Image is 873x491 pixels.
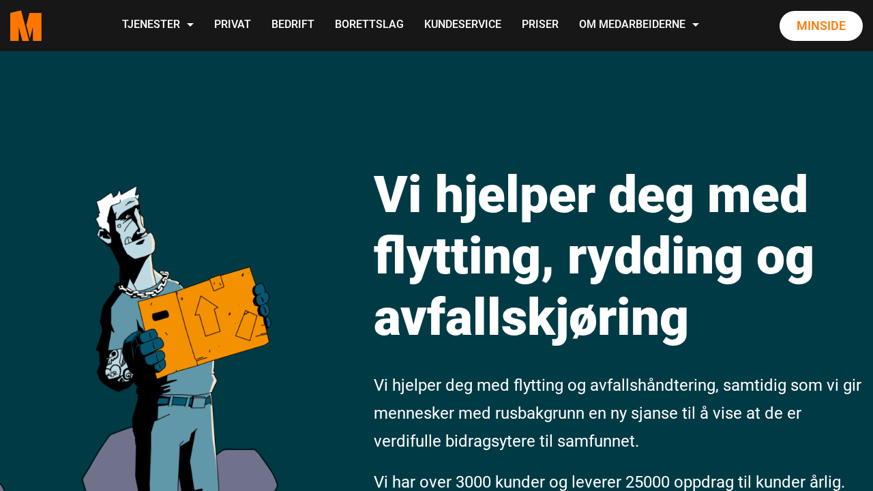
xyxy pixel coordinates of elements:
a: Kundeservice [414,1,512,50]
a: Tjenester [112,1,204,50]
a: Minside [780,11,863,41]
a: Om Medarbeiderne [569,1,709,50]
span: Vi hjelper deg med flytting og avfallshåndtering, samtidig som vi gir mennesker med rusbakgrunn e... [374,376,861,451]
h1: Vi hjelper deg med flytting, rydding og avfallskjøring [374,164,863,348]
a: Bedrift [261,1,325,50]
a: Privat [204,1,261,50]
a: Priser [512,1,569,50]
a: Borettslag [325,1,414,50]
